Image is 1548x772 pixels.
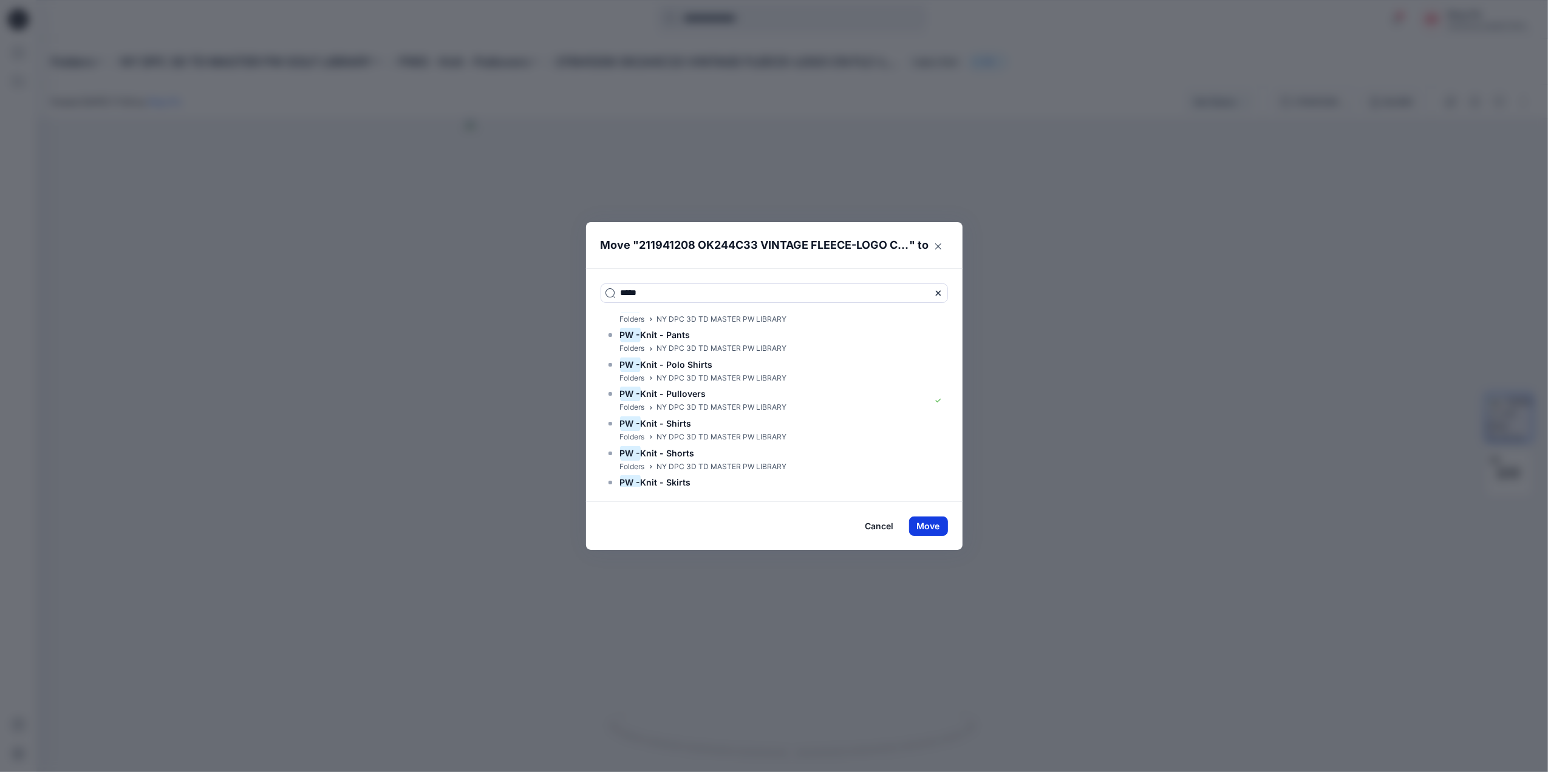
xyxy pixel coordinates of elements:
[620,461,645,473] p: Folders
[620,385,641,402] mark: PW -
[620,401,645,414] p: Folders
[620,431,645,444] p: Folders
[929,237,948,256] button: Close
[657,461,787,473] p: NY DPC 3D TD MASTER PW LIBRARY
[657,431,787,444] p: NY DPC 3D TD MASTER PW LIBRARY
[620,474,641,490] mark: PW -
[641,418,692,428] span: Knit - Shirts
[641,477,691,487] span: Knit - Skirts
[620,356,641,373] mark: PW -
[657,401,787,414] p: NY DPC 3D TD MASTER PW LIBRARY
[909,516,948,536] button: Move
[657,313,787,326] p: NY DPC 3D TD MASTER PW LIBRARY
[620,342,645,355] p: Folders
[641,448,695,458] span: Knit - Shorts
[641,359,713,370] span: Knit - Polo Shirts
[620,327,641,343] mark: PW -
[620,415,641,432] mark: PW -
[657,342,787,355] p: NY DPC 3D TD MASTER PW LIBRARY
[620,372,645,385] p: Folders
[641,388,706,399] span: Knit - Pullovers
[639,237,910,254] p: 211941208 OK244C33 VINTAGE FLEECE-LOGO CN FLC-LONG SLEEVE
[858,516,902,536] button: Cancel
[641,330,690,340] span: Knit - Pants
[620,445,641,461] mark: PW -
[620,313,645,326] p: Folders
[586,222,944,268] header: Move " " to
[657,372,787,385] p: NY DPC 3D TD MASTER PW LIBRARY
